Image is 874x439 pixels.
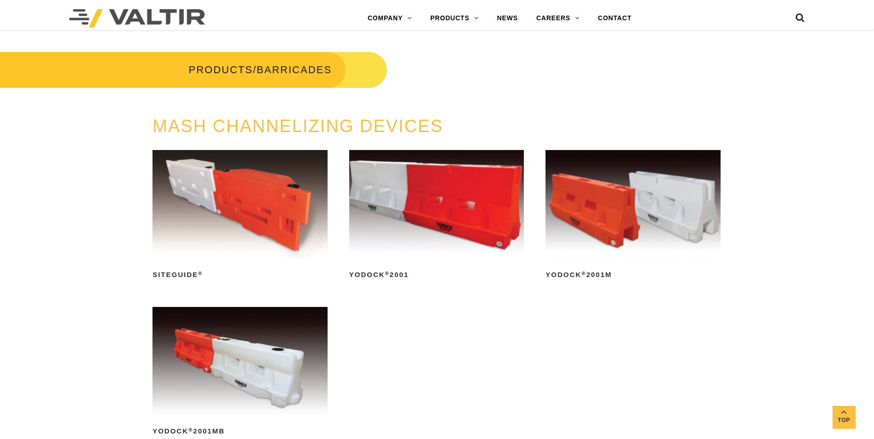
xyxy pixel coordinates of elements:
sup: ® [188,427,193,433]
a: NEWS [488,9,527,28]
a: COMPANY [358,9,421,28]
a: SiteGuide® [153,150,328,282]
sup: ® [385,271,390,276]
a: MASH CHANNELIZING DEVICES [153,116,443,136]
h2: SiteGuide [153,267,328,282]
h2: Yodock 2001MB [153,424,328,439]
a: Yodock®2001 [349,150,524,282]
span: Top [833,415,856,426]
a: Yodock®2001M [546,150,721,282]
sup: ® [581,271,586,276]
img: Valtir [69,9,205,28]
a: CAREERS [527,9,589,28]
h2: Yodock 2001M [546,267,721,282]
img: Yodock 2001 Water Filled Barrier and Barricade [349,150,524,259]
span: BARRICADES [257,64,332,75]
h2: Yodock 2001 [349,267,524,282]
a: PRODUCTS [189,64,253,75]
a: Top [833,406,856,429]
a: PRODUCTS [421,9,488,28]
a: Yodock®2001MB [153,307,328,439]
sup: ® [198,271,203,276]
a: CONTACT [589,9,641,28]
